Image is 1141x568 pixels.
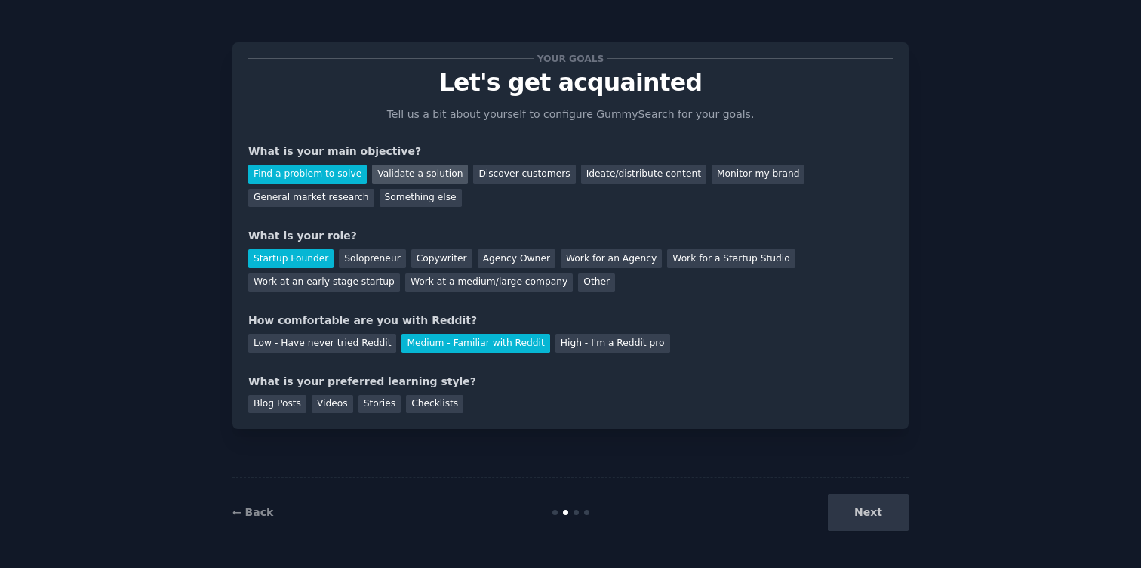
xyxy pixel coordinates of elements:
[248,189,374,208] div: General market research
[667,249,795,268] div: Work for a Startup Studio
[248,249,334,268] div: Startup Founder
[581,165,706,184] div: Ideate/distribute content
[232,506,273,518] a: ← Back
[372,165,468,184] div: Validate a solution
[312,395,353,414] div: Videos
[248,374,893,390] div: What is your preferred learning style?
[478,249,555,268] div: Agency Owner
[473,165,575,184] div: Discover customers
[561,249,662,268] div: Work for an Agency
[248,273,400,292] div: Work at an early stage startup
[578,273,615,292] div: Other
[248,313,893,329] div: How comfortable are you with Reddit?
[380,106,761,122] p: Tell us a bit about yourself to configure GummySearch for your goals.
[380,189,462,208] div: Something else
[411,249,472,268] div: Copywriter
[248,334,396,353] div: Low - Have never tried Reddit
[358,395,401,414] div: Stories
[339,249,405,268] div: Solopreneur
[555,334,670,353] div: High - I'm a Reddit pro
[712,165,804,184] div: Monitor my brand
[248,395,306,414] div: Blog Posts
[248,165,367,184] div: Find a problem to solve
[401,334,549,353] div: Medium - Familiar with Reddit
[405,273,573,292] div: Work at a medium/large company
[534,51,607,66] span: Your goals
[248,228,893,244] div: What is your role?
[248,69,893,96] p: Let's get acquainted
[248,144,893,159] div: What is your main objective?
[406,395,463,414] div: Checklists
